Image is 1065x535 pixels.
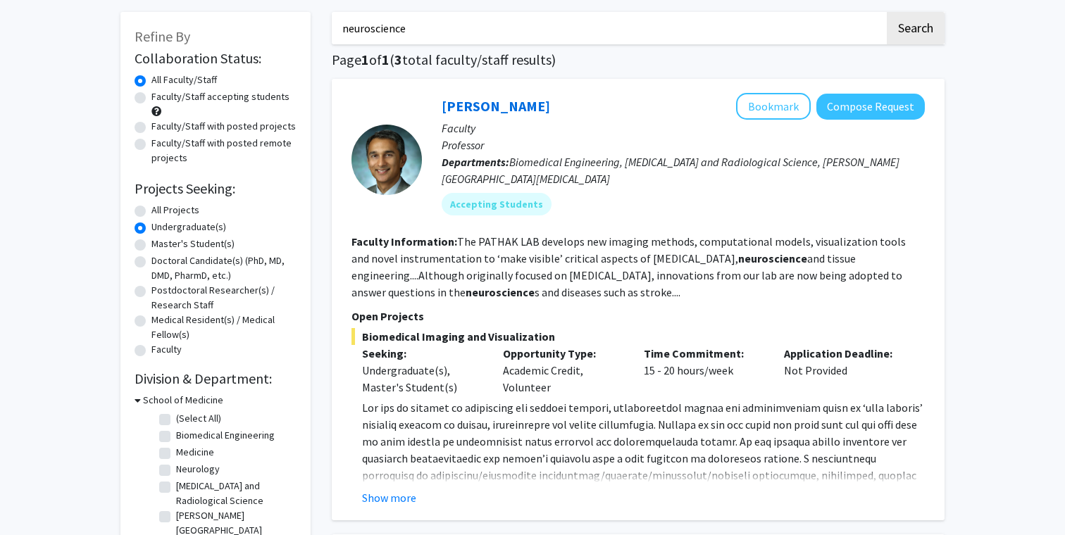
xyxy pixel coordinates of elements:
mat-chip: Accepting Students [442,193,552,215]
label: Postdoctoral Researcher(s) / Research Staff [151,283,297,313]
fg-read-more: The PATHAK LAB develops new imaging methods, computational models, visualization tools and novel ... [351,234,906,299]
p: Faculty [442,120,925,137]
span: Biomedical Engineering, [MEDICAL_DATA] and Radiological Science, [PERSON_NAME][GEOGRAPHIC_DATA][M... [442,155,899,186]
div: Not Provided [773,345,914,396]
label: Medicine [176,445,214,460]
div: Undergraduate(s), Master's Student(s) [362,362,482,396]
span: 1 [361,51,369,68]
h2: Collaboration Status: [135,50,297,67]
label: [MEDICAL_DATA] and Radiological Science [176,479,293,508]
label: (Select All) [176,411,221,426]
label: All Faculty/Staff [151,73,217,87]
label: Undergraduate(s) [151,220,226,234]
label: Neurology [176,462,220,477]
span: 1 [382,51,390,68]
div: 15 - 20 hours/week [633,345,774,396]
span: 3 [394,51,402,68]
a: [PERSON_NAME] [442,97,550,115]
b: Faculty Information: [351,234,457,248]
input: Search Keywords [332,12,885,44]
button: Add Arvind Pathak to Bookmarks [736,93,811,120]
label: Medical Resident(s) / Medical Fellow(s) [151,313,297,342]
p: Opportunity Type: [503,345,623,362]
label: Faculty [151,342,182,357]
p: Professor [442,137,925,153]
span: Refine By [135,27,190,45]
h2: Projects Seeking: [135,180,297,197]
p: Time Commitment: [644,345,764,362]
iframe: Chat [11,472,60,524]
button: Show more [362,489,416,506]
label: Faculty/Staff with posted remote projects [151,136,297,165]
label: Faculty/Staff accepting students [151,89,289,104]
label: Master's Student(s) [151,237,235,251]
label: Doctoral Candidate(s) (PhD, MD, DMD, PharmD, etc.) [151,253,297,283]
label: Biomedical Engineering [176,428,275,443]
h2: Division & Department: [135,370,297,387]
div: Academic Credit, Volunteer [492,345,633,396]
b: neuroscience [466,285,535,299]
button: Search [887,12,945,44]
label: Faculty/Staff with posted projects [151,119,296,134]
h1: Page of ( total faculty/staff results) [332,51,945,68]
label: All Projects [151,203,199,218]
p: Seeking: [362,345,482,362]
span: Biomedical Imaging and Visualization [351,328,925,345]
b: Departments: [442,155,509,169]
h3: School of Medicine [143,393,223,408]
b: neuroscience [738,251,807,265]
button: Compose Request to Arvind Pathak [816,94,925,120]
p: Open Projects [351,308,925,325]
p: Application Deadline: [784,345,904,362]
